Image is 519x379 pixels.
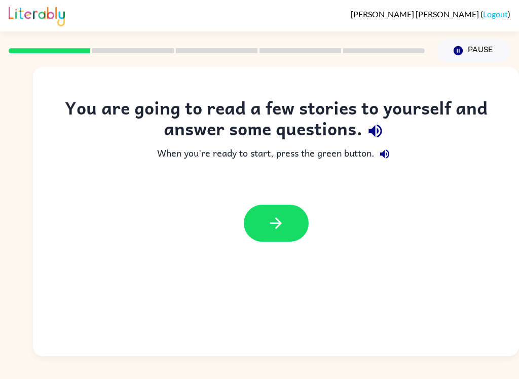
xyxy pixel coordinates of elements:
[351,9,510,19] div: ( )
[483,9,508,19] a: Logout
[351,9,480,19] span: [PERSON_NAME] [PERSON_NAME]
[53,144,499,164] div: When you're ready to start, press the green button.
[9,4,65,26] img: Literably
[53,97,499,144] div: You are going to read a few stories to yourself and answer some questions.
[437,39,510,62] button: Pause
